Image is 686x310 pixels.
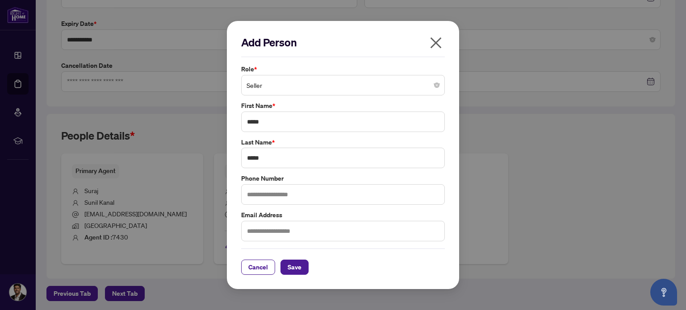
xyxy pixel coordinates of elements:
button: Open asap [650,279,677,306]
button: Cancel [241,260,275,275]
label: Phone Number [241,174,445,183]
span: Seller [247,77,439,94]
button: Save [280,260,309,275]
label: Role [241,64,445,74]
span: close-circle [434,83,439,88]
label: First Name [241,101,445,111]
span: Cancel [248,260,268,274]
h2: Add Person [241,35,445,50]
span: Save [288,260,301,274]
label: Last Name [241,137,445,147]
span: close [429,36,443,50]
label: Email Address [241,210,445,220]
